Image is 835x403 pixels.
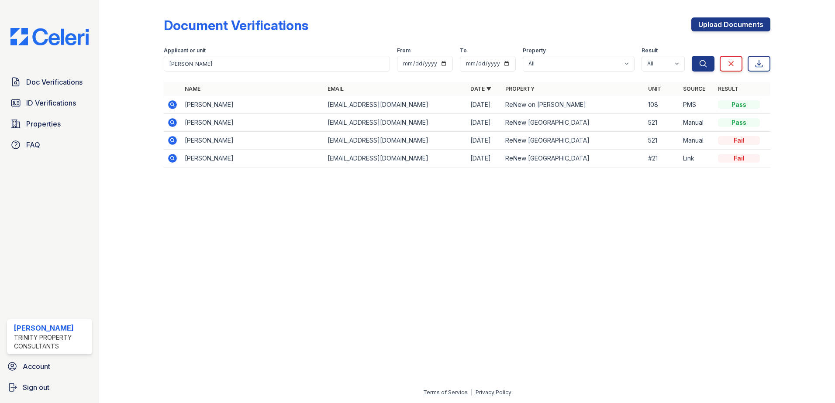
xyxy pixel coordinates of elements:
td: ReNew [GEOGRAPHIC_DATA] [502,132,645,150]
a: Doc Verifications [7,73,92,91]
td: [PERSON_NAME] [181,114,324,132]
td: Manual [680,132,714,150]
a: Upload Documents [691,17,770,31]
td: [EMAIL_ADDRESS][DOMAIN_NAME] [324,150,467,167]
td: [DATE] [467,114,502,132]
a: Date ▼ [470,85,491,92]
td: #21 [645,150,680,167]
td: [PERSON_NAME] [181,132,324,150]
input: Search by name, email, or unit number [164,56,390,72]
a: Result [718,85,738,92]
a: Email [328,85,344,92]
div: Pass [718,118,760,127]
a: Unit [648,85,661,92]
span: Account [23,361,50,372]
span: Properties [26,119,61,129]
a: Sign out [3,379,96,396]
div: [PERSON_NAME] [14,323,89,333]
td: 521 [645,132,680,150]
a: ID Verifications [7,94,92,112]
label: To [460,47,467,54]
a: Property [505,85,535,92]
td: [EMAIL_ADDRESS][DOMAIN_NAME] [324,132,467,150]
div: Document Verifications [164,17,308,33]
td: [EMAIL_ADDRESS][DOMAIN_NAME] [324,96,467,114]
td: [EMAIL_ADDRESS][DOMAIN_NAME] [324,114,467,132]
td: Link [680,150,714,167]
td: 521 [645,114,680,132]
td: ReNew on [PERSON_NAME] [502,96,645,114]
td: [DATE] [467,132,502,150]
td: Manual [680,114,714,132]
div: Trinity Property Consultants [14,333,89,351]
td: [PERSON_NAME] [181,96,324,114]
td: PMS [680,96,714,114]
label: Result [642,47,658,54]
label: Applicant or unit [164,47,206,54]
span: FAQ [26,140,40,150]
a: Name [185,85,200,92]
img: CE_Logo_Blue-a8612792a0a2168367f1c8372b55b34899dd931a85d93a1a3d3e32e68fde9ad4.png [3,28,96,45]
label: From [397,47,411,54]
td: [DATE] [467,150,502,167]
span: ID Verifications [26,98,76,108]
a: Properties [7,115,92,133]
label: Property [523,47,546,54]
td: 108 [645,96,680,114]
td: ReNew [GEOGRAPHIC_DATA] [502,150,645,167]
td: [DATE] [467,96,502,114]
td: ReNew [GEOGRAPHIC_DATA] [502,114,645,132]
a: Source [683,85,705,92]
span: Doc Verifications [26,77,83,87]
a: Account [3,358,96,375]
div: Fail [718,154,760,163]
div: | [471,389,473,396]
a: FAQ [7,136,92,154]
a: Terms of Service [423,389,468,396]
div: Pass [718,100,760,109]
span: Sign out [23,382,49,393]
div: Fail [718,136,760,145]
a: Privacy Policy [476,389,511,396]
td: [PERSON_NAME] [181,150,324,167]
